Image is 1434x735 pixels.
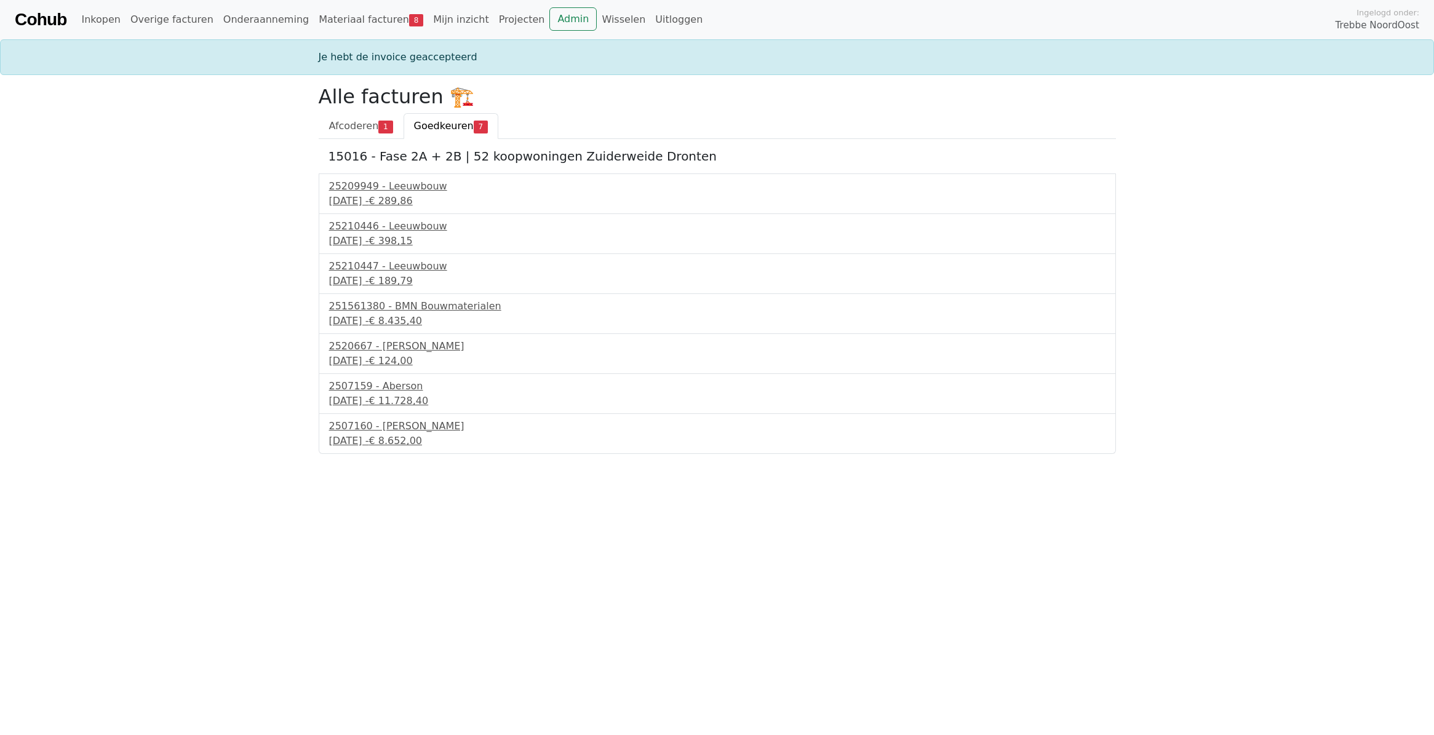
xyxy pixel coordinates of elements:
span: € 11.728,40 [368,395,428,407]
div: 25210447 - Leeuwbouw [329,259,1105,274]
div: 25210446 - Leeuwbouw [329,219,1105,234]
div: 2520667 - [PERSON_NAME] [329,339,1105,354]
div: [DATE] - [329,394,1105,408]
a: Materiaal facturen8 [314,7,428,32]
div: [DATE] - [329,194,1105,209]
a: Wisselen [597,7,650,32]
a: 2520667 - [PERSON_NAME][DATE] -€ 124,00 [329,339,1105,368]
a: 2507160 - [PERSON_NAME][DATE] -€ 8.652,00 [329,419,1105,448]
a: 25210446 - Leeuwbouw[DATE] -€ 398,15 [329,219,1105,248]
div: 25209949 - Leeuwbouw [329,179,1105,194]
a: 251561380 - BMN Bouwmaterialen[DATE] -€ 8.435,40 [329,299,1105,328]
span: Ingelogd onder: [1356,7,1419,18]
span: 1 [378,121,392,133]
a: 25210447 - Leeuwbouw[DATE] -€ 189,79 [329,259,1105,288]
a: Projecten [494,7,550,32]
span: 8 [409,14,423,26]
a: Admin [549,7,597,31]
span: € 189,79 [368,275,412,287]
a: Uitloggen [650,7,707,32]
div: 251561380 - BMN Bouwmaterialen [329,299,1105,314]
a: 2507159 - Aberson[DATE] -€ 11.728,40 [329,379,1105,408]
a: Goedkeuren7 [404,113,498,139]
a: Cohub [15,5,66,34]
a: 25209949 - Leeuwbouw[DATE] -€ 289,86 [329,179,1105,209]
a: Onderaanneming [218,7,314,32]
span: Goedkeuren [414,120,474,132]
span: 7 [474,121,488,133]
h2: Alle facturen 🏗️ [319,85,1116,108]
h5: 15016 - Fase 2A + 2B | 52 koopwoningen Zuiderweide Dronten [329,149,1106,164]
span: € 289,86 [368,195,412,207]
span: € 124,00 [368,355,412,367]
a: Overige facturen [125,7,218,32]
div: 2507159 - Aberson [329,379,1105,394]
a: Afcoderen1 [319,113,404,139]
div: [DATE] - [329,314,1105,328]
div: Je hebt de invoice geaccepteerd [311,50,1123,65]
span: Afcoderen [329,120,379,132]
div: [DATE] - [329,274,1105,288]
div: [DATE] - [329,234,1105,248]
span: Trebbe NoordOost [1336,18,1419,33]
span: € 8.435,40 [368,315,422,327]
div: 2507160 - [PERSON_NAME] [329,419,1105,434]
div: [DATE] - [329,434,1105,448]
a: Inkopen [76,7,125,32]
span: € 8.652,00 [368,435,422,447]
span: € 398,15 [368,235,412,247]
a: Mijn inzicht [428,7,494,32]
div: [DATE] - [329,354,1105,368]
